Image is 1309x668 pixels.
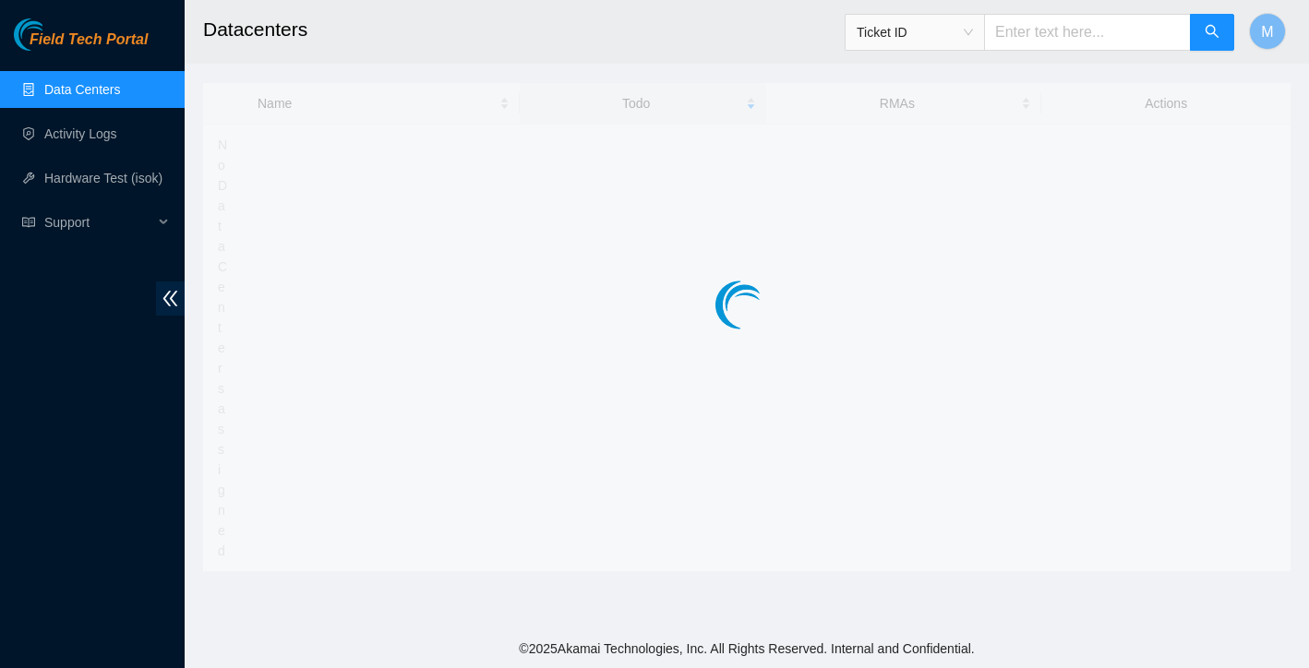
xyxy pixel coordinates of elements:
[156,281,185,316] span: double-left
[22,216,35,229] span: read
[30,31,148,49] span: Field Tech Portal
[1190,14,1234,51] button: search
[14,18,93,51] img: Akamai Technologies
[1261,20,1273,43] span: M
[14,33,148,57] a: Akamai TechnologiesField Tech Portal
[1249,13,1286,50] button: M
[185,629,1309,668] footer: © 2025 Akamai Technologies, Inc. All Rights Reserved. Internal and Confidential.
[44,126,117,141] a: Activity Logs
[857,18,973,46] span: Ticket ID
[1205,24,1219,42] span: search
[44,204,153,241] span: Support
[44,171,162,185] a: Hardware Test (isok)
[44,82,120,97] a: Data Centers
[984,14,1191,51] input: Enter text here...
